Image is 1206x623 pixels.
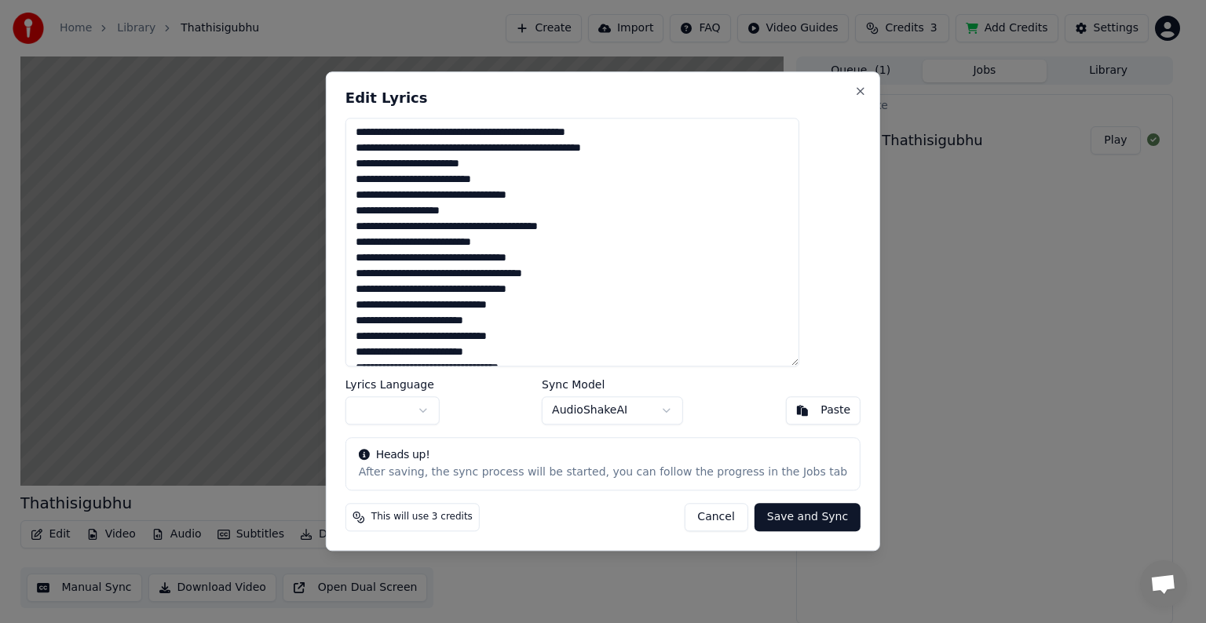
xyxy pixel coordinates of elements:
[542,380,683,391] label: Sync Model
[684,504,747,532] button: Cancel
[755,504,861,532] button: Save and Sync
[371,512,473,524] span: This will use 3 credits
[785,397,861,425] button: Paste
[359,448,847,464] div: Heads up!
[359,465,847,481] div: After saving, the sync process will be started, you can follow the progress in the Jobs tab
[820,403,850,419] div: Paste
[345,91,861,105] h2: Edit Lyrics
[345,380,440,391] label: Lyrics Language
